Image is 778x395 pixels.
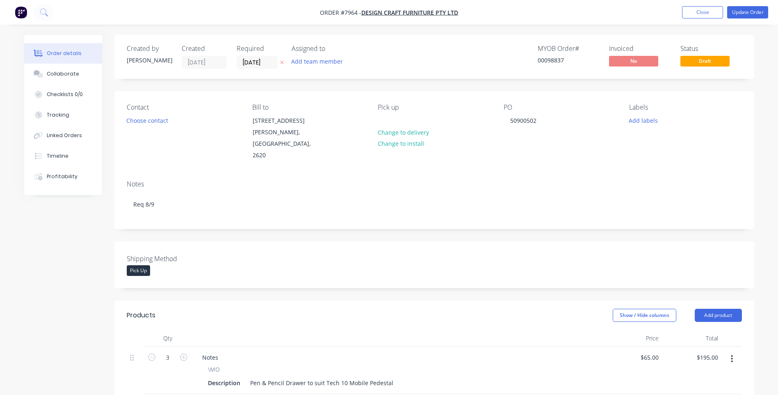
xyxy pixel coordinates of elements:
[47,111,69,119] div: Tracking
[662,330,721,347] div: Total
[246,115,328,161] div: [STREET_ADDRESS][PERSON_NAME], [GEOGRAPHIC_DATA], 2620
[680,45,742,53] div: Status
[292,56,347,67] button: Add team member
[609,56,658,66] span: No
[47,152,68,160] div: Timeline
[695,309,742,322] button: Add product
[373,138,428,149] button: Change to install
[127,45,172,53] div: Created by
[127,254,229,264] label: Shipping Method
[47,173,78,180] div: Profitability
[538,56,599,64] div: 00098837
[47,50,82,57] div: Order details
[24,166,102,187] button: Profitability
[24,125,102,146] button: Linked Orders
[24,84,102,105] button: Checklists 0/0
[682,6,723,18] button: Close
[47,70,79,78] div: Collaborate
[538,45,599,53] div: MYOB Order #
[680,56,730,66] span: Draft
[237,45,282,53] div: Required
[127,56,172,64] div: [PERSON_NAME]
[143,330,192,347] div: Qty
[629,103,741,111] div: Labels
[127,265,150,276] div: Pick Up
[127,180,742,188] div: Notes
[47,132,82,139] div: Linked Orders
[24,64,102,84] button: Collaborate
[127,310,155,320] div: Products
[252,103,365,111] div: Bill to
[47,91,83,98] div: Checklists 0/0
[205,377,244,389] div: Description
[127,192,742,217] div: Req 8/9
[24,146,102,166] button: Timeline
[24,43,102,64] button: Order details
[625,115,662,126] button: Add labels
[15,6,27,18] img: Factory
[361,9,458,16] a: Design Craft Furniture Pty Ltd
[24,105,102,125] button: Tracking
[122,115,172,126] button: Choose contact
[504,115,543,126] div: 50900502
[182,45,227,53] div: Created
[127,103,239,111] div: Contact
[253,115,321,126] div: [STREET_ADDRESS]
[504,103,616,111] div: PO
[613,309,676,322] button: Show / Hide columns
[378,103,490,111] div: Pick up
[602,330,662,347] div: Price
[253,126,321,161] div: [PERSON_NAME], [GEOGRAPHIC_DATA], 2620
[287,56,347,67] button: Add team member
[292,45,374,53] div: Assigned to
[609,45,671,53] div: Invoiced
[727,6,768,18] button: Update Order
[373,126,433,138] button: Change to delivery
[196,351,225,363] div: Notes
[208,365,220,374] span: \MO
[320,9,361,16] span: Order #7964 -
[247,377,397,389] div: Pen & Pencil Drawer to suit Tech 10 Mobile Pedestal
